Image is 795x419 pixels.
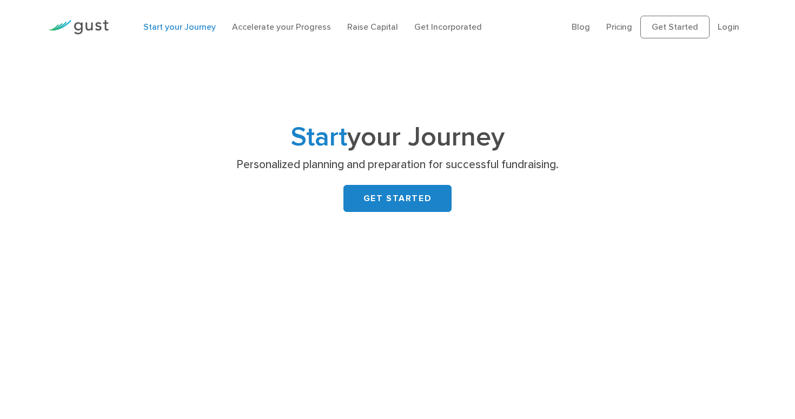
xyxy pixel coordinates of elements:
a: Accelerate your Progress [232,22,331,32]
p: Personalized planning and preparation for successful fundraising. [188,157,607,172]
a: Blog [572,22,590,32]
h1: your Journey [184,125,611,150]
img: Gust Logo [48,20,109,35]
a: Login [718,22,739,32]
a: Raise Capital [347,22,398,32]
a: Get Incorporated [414,22,482,32]
a: Pricing [606,22,632,32]
a: GET STARTED [343,185,452,212]
a: Start your Journey [143,22,216,32]
span: Start [291,121,347,153]
a: Get Started [640,16,710,38]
